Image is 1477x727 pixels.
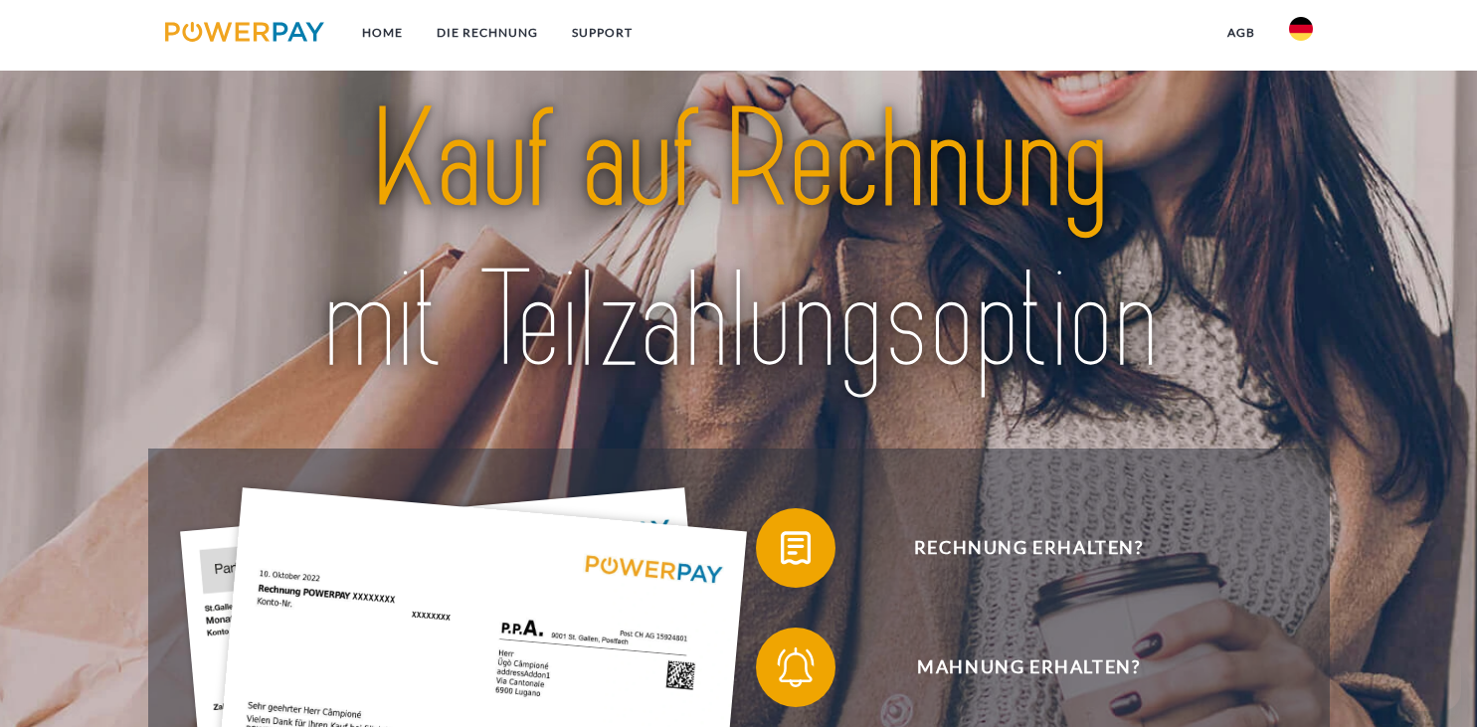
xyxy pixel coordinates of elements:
a: SUPPORT [555,15,649,51]
span: Mahnung erhalten? [785,628,1272,707]
span: Rechnung erhalten? [785,508,1272,588]
a: agb [1210,15,1272,51]
img: qb_bell.svg [771,642,821,692]
iframe: Schaltfläche zum Öffnen des Messaging-Fensters [1397,647,1461,711]
a: Home [345,15,420,51]
img: logo-powerpay.svg [165,22,325,42]
button: Rechnung erhalten? [756,508,1273,588]
a: DIE RECHNUNG [420,15,555,51]
img: title-powerpay_de.svg [221,73,1255,410]
button: Mahnung erhalten? [756,628,1273,707]
img: qb_bill.svg [771,523,821,573]
img: de [1289,17,1313,41]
